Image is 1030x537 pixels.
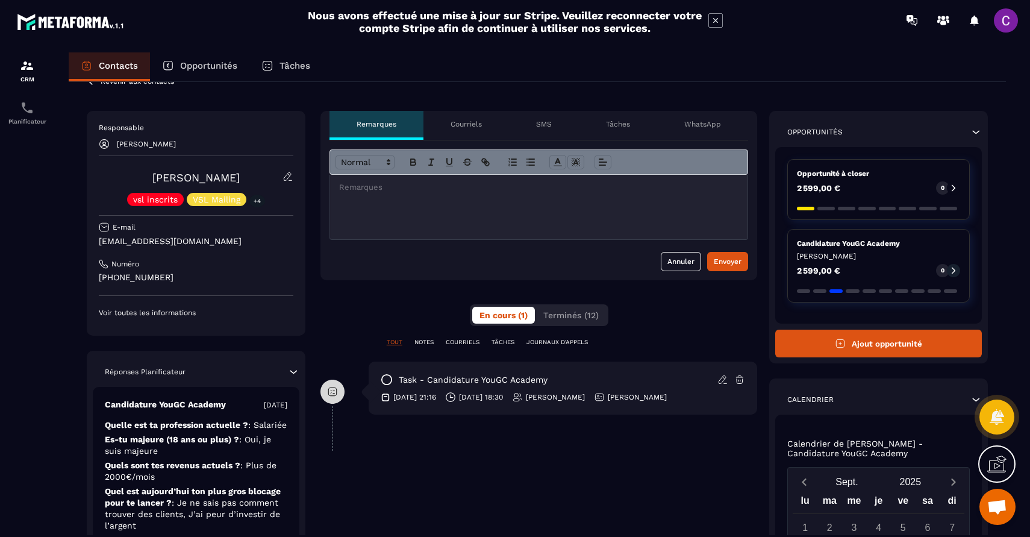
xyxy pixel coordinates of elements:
[152,171,240,184] a: [PERSON_NAME]
[17,11,125,33] img: logo
[193,195,240,204] p: VSL Mailing
[150,52,249,81] a: Opportunités
[543,310,599,320] span: Terminés (12)
[249,195,265,207] p: +4
[661,252,701,271] button: Annuler
[714,256,741,268] div: Envoyer
[99,123,293,133] p: Responsable
[787,439,970,458] p: Calendrier de [PERSON_NAME] - Candidature YouGC Academy
[526,392,585,402] p: [PERSON_NAME]
[3,118,51,125] p: Planificateur
[536,119,552,129] p: SMS
[307,9,702,34] h2: Nous avons effectué une mise à jour sur Stripe. Veuillez reconnecter votre compte Stripe afin de ...
[793,492,817,513] div: lu
[99,272,293,283] p: [PHONE_NUMBER]
[20,58,34,73] img: formation
[787,127,843,137] p: Opportunités
[399,374,548,386] p: task - Candidature YouGC Academy
[111,259,139,269] p: Numéro
[113,222,136,232] p: E-mail
[916,492,940,513] div: sa
[264,400,287,410] p: [DATE]
[797,251,960,261] p: [PERSON_NAME]
[891,492,916,513] div: ve
[357,119,396,129] p: Remarques
[105,399,226,410] p: Candidature YouGC Academy
[797,266,840,275] p: 2 599,00 €
[815,471,878,492] button: Open months overlay
[279,60,310,71] p: Tâches
[117,140,176,148] p: [PERSON_NAME]
[180,60,237,71] p: Opportunités
[941,184,944,192] p: 0
[479,310,528,320] span: En cours (1)
[817,492,842,513] div: ma
[99,308,293,318] p: Voir toutes les informations
[797,239,960,248] p: Candidature YouGC Academy
[608,392,667,402] p: [PERSON_NAME]
[99,236,293,247] p: [EMAIL_ADDRESS][DOMAIN_NAME]
[105,434,287,457] p: Es-tu majeure (18 ans ou plus) ?
[105,367,186,377] p: Réponses Planificateur
[797,169,960,178] p: Opportunité à closer
[536,307,606,324] button: Terminés (12)
[526,338,588,347] p: JOURNAUX D'APPELS
[940,492,964,513] div: di
[414,338,434,347] p: NOTES
[472,307,535,324] button: En cours (1)
[866,492,891,513] div: je
[797,184,840,192] p: 2 599,00 €
[105,498,280,530] span: : Je ne sais pas comment trouver des clients, J’ai peur d’investir de l’argent
[787,395,834,404] p: Calendrier
[451,119,482,129] p: Courriels
[105,486,287,532] p: Quel est aujourd’hui ton plus gros blocage pour te lancer ?
[3,76,51,83] p: CRM
[842,492,867,513] div: me
[249,52,322,81] a: Tâches
[979,489,1016,525] div: Ouvrir le chat
[99,60,138,71] p: Contacts
[492,338,514,347] p: TÂCHES
[3,92,51,134] a: schedulerschedulerPlanificateur
[446,338,479,347] p: COURRIELS
[133,195,178,204] p: vsl inscrits
[3,49,51,92] a: formationformationCRM
[105,460,287,483] p: Quels sont tes revenus actuels ?
[387,338,402,347] p: TOUT
[69,52,150,81] a: Contacts
[941,266,944,275] p: 0
[20,101,34,115] img: scheduler
[459,392,503,402] p: [DATE] 18:30
[606,119,630,129] p: Tâches
[393,392,436,402] p: [DATE] 21:16
[105,419,287,431] p: Quelle est ta profession actuelle ?
[879,471,942,492] button: Open years overlay
[248,420,287,430] span: : Salariée
[684,119,721,129] p: WhatsApp
[942,474,964,490] button: Next month
[775,330,982,357] button: Ajout opportunité
[793,474,815,490] button: Previous month
[707,252,748,271] button: Envoyer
